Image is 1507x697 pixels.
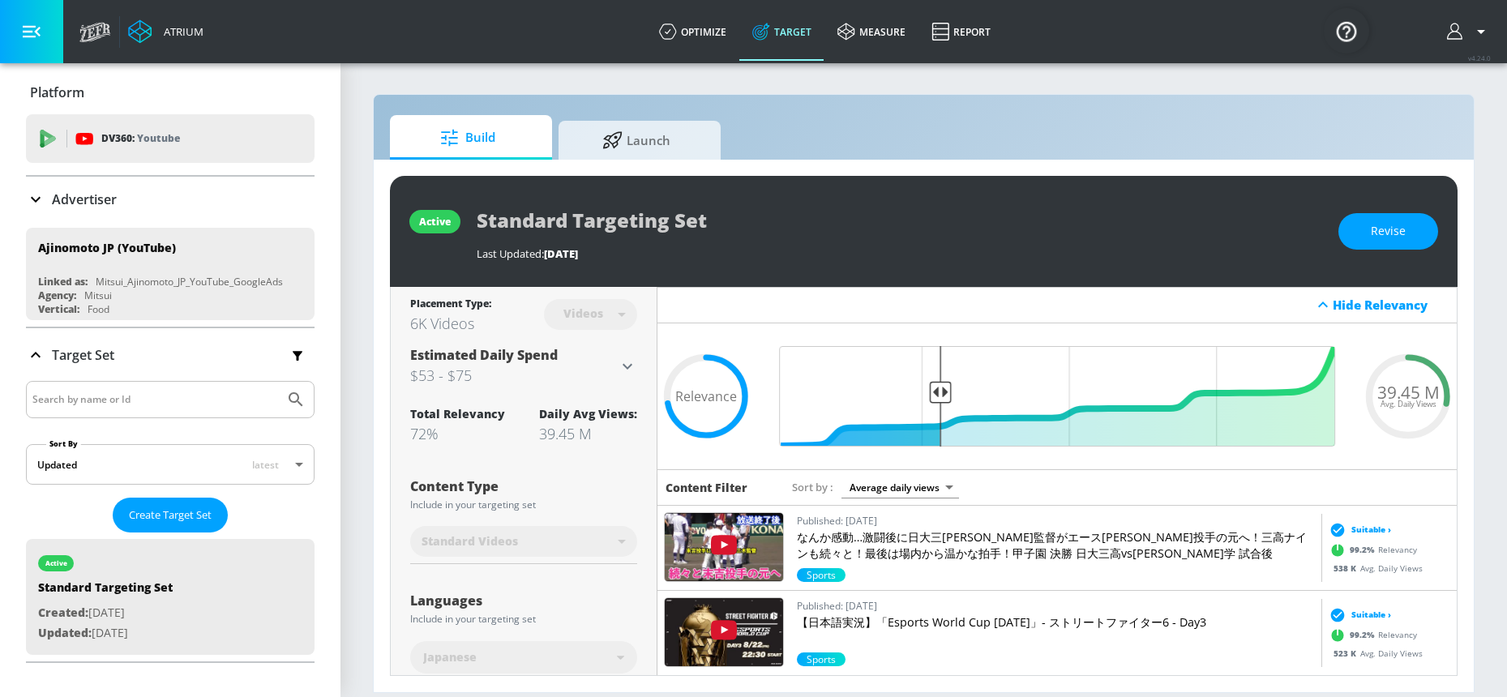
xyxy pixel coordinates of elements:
div: DV360: Youtube [26,114,315,163]
p: [DATE] [38,623,173,644]
span: 39.45 M [1377,383,1440,400]
div: 99.2% [797,568,846,582]
p: DV360: [101,130,180,148]
p: Youtube [137,130,180,147]
span: Sports [797,652,846,666]
div: 39.45 M [539,424,637,443]
div: Ajinomoto JP (YouTube)Linked as:Mitsui_Ajinomoto_JP_YouTube_GoogleAdsAgency:MitsuiVertical:Food [26,228,315,320]
button: Create Target Set [113,498,228,532]
a: Published: [DATE]【日本語実況】「Esports World Cup [DATE]」- ストリートファイター6 - Day3 [797,597,1315,652]
div: Include in your targeting set [410,500,637,510]
div: Mitsui [84,289,112,302]
div: Hide Relevancy [1333,297,1448,313]
div: Linked as: [38,275,88,289]
span: Japanese [423,649,477,665]
div: Updated [37,458,77,472]
div: Japanese [410,641,637,673]
div: activeStandard Targeting SetCreated:[DATE]Updated:[DATE] [26,539,315,655]
span: Estimated Daily Spend [410,346,558,364]
div: Ajinomoto JP (YouTube) [38,240,176,255]
div: Estimated Daily Spend$53 - $75 [410,346,637,387]
div: active [45,559,67,567]
button: Open Resource Center [1324,8,1369,53]
p: [DATE] [38,603,173,623]
div: 99.2% [797,652,846,666]
span: 538 K [1334,562,1360,573]
div: Daily Avg Views: [539,406,637,421]
input: Final Threshold [771,346,1343,447]
span: Build [406,118,529,157]
div: Atrium [157,24,203,39]
a: measure [824,2,918,61]
label: Sort By [46,438,81,449]
div: Last Updated: [477,246,1322,261]
a: Report [918,2,1004,61]
div: Avg. Daily Views [1325,562,1423,574]
p: 【日本語実況】「Esports World Cup [DATE]」- ストリートファイター6 - Day3 [797,614,1315,631]
p: なんか感動…激闘後に日大三[PERSON_NAME]監督がエース[PERSON_NAME]投手の元へ！三高ナインも続々と！最後は場内から温かな拍手！甲子園 決勝 日大三高vs[PERSON_NA... [797,529,1315,562]
div: Avg. Daily Views [1325,647,1423,659]
p: Published: [DATE] [797,512,1315,529]
div: Mitsui_Ajinomoto_JP_YouTube_GoogleAds [96,275,283,289]
span: Sort by [792,480,833,494]
p: Platform [30,83,84,101]
div: Average daily views [841,477,959,498]
span: [DATE] [544,246,578,261]
span: Relevance [675,390,737,403]
span: Standard Videos [422,533,518,549]
h6: Content Filter [666,480,747,495]
div: Languages [410,594,637,607]
span: Suitable › [1351,524,1391,536]
span: Launch [575,121,698,160]
div: 72% [410,424,505,443]
div: Placement Type: [410,297,491,314]
span: 99.2 % [1350,544,1378,556]
p: Advertiser [52,190,117,208]
div: Total Relevancy [410,406,505,421]
div: Food [88,302,109,316]
div: Target Set [26,381,315,661]
a: Published: [DATE]なんか感動…激闘後に日大三[PERSON_NAME]監督がエース[PERSON_NAME]投手の元へ！三高ナインも続々と！最後は場内から温かな拍手！甲子園 決勝... [797,512,1315,568]
div: Vertical: [38,302,79,316]
div: Suitable › [1325,606,1391,622]
div: Hide Relevancy [657,287,1457,323]
div: Target Set [26,328,315,382]
span: Sports [797,568,846,582]
img: 8dQyozwPlh8 [665,513,783,581]
p: Published: [DATE] [797,597,1315,614]
div: 6K Videos [410,314,491,333]
input: Search by name or Id [32,389,278,410]
a: Target [739,2,824,61]
nav: list of Target Set [26,532,315,661]
div: Include in your targeting set [410,614,637,624]
div: Suitable › [1325,521,1391,537]
div: active [419,215,451,229]
a: optimize [646,2,739,61]
span: Avg. Daily Views [1381,400,1436,408]
span: Suitable › [1351,609,1391,621]
div: Advertiser [26,177,315,222]
div: Relevancy [1325,622,1417,647]
div: Content Type [410,480,637,493]
span: 523 K [1334,647,1360,658]
button: Revise [1338,213,1438,250]
div: Platform [26,70,315,115]
span: v 4.24.0 [1468,53,1491,62]
a: Atrium [128,19,203,44]
span: Revise [1371,221,1406,242]
div: Relevancy [1325,537,1417,562]
div: Standard Targeting Set [38,579,173,603]
span: Updated: [38,625,92,640]
span: latest [252,458,279,472]
span: Create Target Set [129,506,212,524]
p: Target Set [52,346,114,364]
span: 99.2 % [1350,629,1378,641]
div: Agency: [38,289,76,302]
img: 2SDxJa1sa1g [665,598,783,666]
span: Created: [38,605,88,620]
h3: $53 - $75 [410,364,618,387]
div: Videos [555,306,611,320]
